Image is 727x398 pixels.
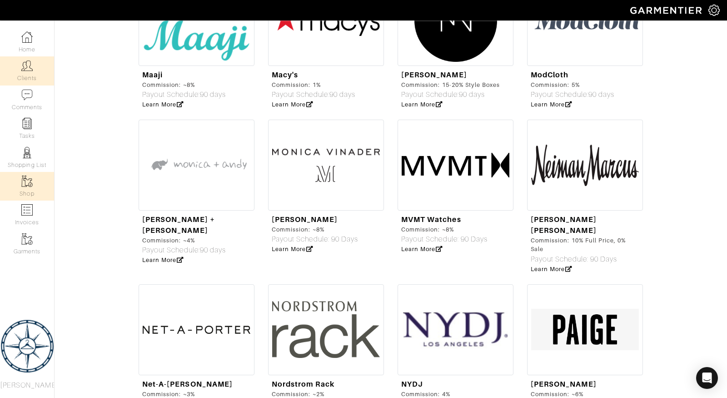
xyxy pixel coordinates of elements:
[398,284,513,375] img: Screen%20Shot%202020-01-23%20at%209.41.29%20PM.png
[21,89,33,101] img: comment-icon-a0a6a9ef722e966f86d9cbdc48e553b5cf19dbc54f86b18d962a5391bc8f6eb6.png
[531,215,597,235] a: [PERSON_NAME] [PERSON_NAME]
[139,284,254,375] img: net-a-porter-logo-black.png
[531,254,639,265] div: Payout Schedule: 90 Days
[401,71,467,79] a: [PERSON_NAME]
[142,257,184,263] a: Learn More
[708,5,720,16] img: gear-icon-white-bd11855cb880d31180b6d7d6211b90ccbf57a29d726f0c71d8c61bd08dd39cc2.png
[272,380,334,388] a: Nordstrom Rack
[401,246,443,252] a: Learn More
[398,120,513,211] img: mvmt%20logo.png
[21,204,33,216] img: orders-icon-0abe47150d42831381b5fb84f609e132dff9fe21cb692f30cb5eec754e2cba89.png
[142,236,251,245] div: Commission: ~4%
[142,215,215,235] a: [PERSON_NAME] + [PERSON_NAME]
[531,101,572,108] a: Learn More
[142,89,226,100] div: Payout Schedule:
[531,236,639,253] div: Commission: 10% Full Price, 0% Sale
[401,215,461,224] a: MVMT Watches
[401,225,488,234] div: Commission: ~8%
[21,176,33,187] img: garments-icon-b7da505a4dc4fd61783c78ac3ca0ef83fa9d6f193b1c9dc38574b1d14d53ca28.png
[272,101,313,108] a: Learn More
[21,233,33,245] img: garments-icon-b7da505a4dc4fd61783c78ac3ca0ef83fa9d6f193b1c9dc38574b1d14d53ca28.png
[588,91,614,99] span: 90 days
[531,71,568,79] a: ModCloth
[142,101,184,108] a: Learn More
[21,118,33,129] img: reminder-icon-8004d30b9f0a5d33ae49ab947aed9ed385cf756f9e5892f1edd6e32f2345188e.png
[401,101,443,108] a: Learn More
[272,225,358,234] div: Commission: ~8%
[200,91,226,99] span: 90 days
[142,81,226,89] div: Commission: ~8%
[272,71,298,79] a: Macy's
[272,81,355,89] div: Commission: 1%
[272,234,358,245] div: Payout Schedule: 90 Days
[200,246,226,254] span: 90 days
[329,91,355,99] span: 90 days
[459,91,485,99] span: 90 days
[401,380,423,388] a: NYDJ
[696,367,718,389] div: Open Intercom Messenger
[272,89,355,100] div: Payout Schedule:
[268,120,384,211] img: monica%20vinader%20logo.png
[272,246,313,252] a: Learn More
[531,81,614,89] div: Commission: 5%
[142,380,233,388] a: Net-A-[PERSON_NAME]
[401,89,500,100] div: Payout Schedule:
[401,81,500,89] div: Commission: 15-20% Style Boxes
[21,31,33,43] img: dashboard-icon-dbcd8f5a0b271acd01030246c82b418ddd0df26cd7fceb0bd07c9910d44c42f6.png
[531,89,614,100] div: Payout Schedule:
[527,284,643,375] img: paige%20logo.png
[527,120,643,211] img: NM%20logo.png
[139,120,254,211] img: Screen%20Shot%202021-06-21%20at%203.55.23%20PM.png
[531,266,572,272] a: Learn More
[142,71,163,79] a: Maaji
[21,147,33,158] img: stylists-icon-eb353228a002819b7ec25b43dbf5f0378dd9e0616d9560372ff212230b889e62.png
[21,60,33,71] img: clients-icon-6bae9207a08558b7cb47a8932f037763ab4055f8c8b6bfacd5dc20c3e0201464.png
[268,284,384,375] img: nordstrom%20rack%20logo.png
[272,215,338,224] a: [PERSON_NAME]
[531,380,597,388] a: [PERSON_NAME]
[401,234,488,245] div: Payout Schedule: 90 Days
[142,245,251,256] div: Payout Schedule:
[626,2,708,18] img: garmentier-logo-header-white-b43fb05a5012e4ada735d5af1a66efaba907eab6374d6393d1fbf88cb4ef424d.png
